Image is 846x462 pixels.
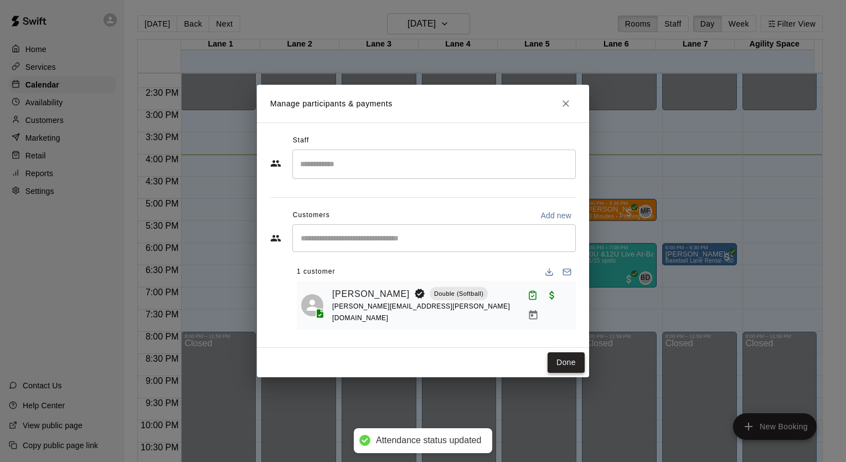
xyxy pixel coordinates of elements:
[292,224,576,252] div: Start typing to search customers...
[293,207,330,224] span: Customers
[292,150,576,179] div: Search staff
[540,263,558,281] button: Download list
[414,288,425,299] svg: Booking Owner
[293,132,309,150] span: Staff
[376,435,481,446] div: Attendance status updated
[540,210,571,221] p: Add new
[558,263,576,281] button: Email participants
[548,352,585,373] button: Done
[297,263,335,281] span: 1 customer
[270,158,281,169] svg: Staff
[270,233,281,244] svg: Customers
[523,305,543,325] button: Manage bookings & payment
[332,287,410,301] a: [PERSON_NAME]
[301,294,323,316] div: Raegan Schied
[270,98,393,110] p: Manage participants & payments
[332,302,510,322] span: [PERSON_NAME][EMAIL_ADDRESS][PERSON_NAME][DOMAIN_NAME]
[542,290,562,299] span: Paid with Credit
[523,286,542,305] button: Attended
[434,289,483,299] p: Double (Softball)
[536,207,576,224] button: Add new
[556,94,576,114] button: Close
